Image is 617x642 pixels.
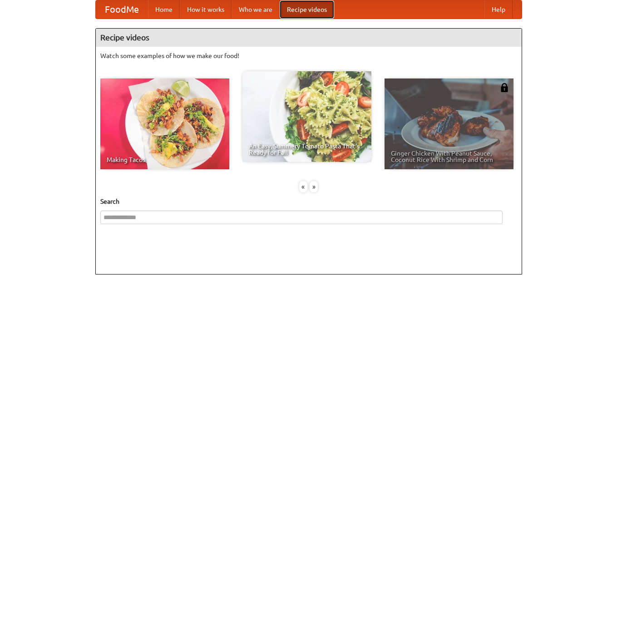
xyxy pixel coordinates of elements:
h4: Recipe videos [96,29,522,47]
img: 483408.png [500,83,509,92]
div: » [310,181,318,192]
p: Watch some examples of how we make our food! [100,51,517,60]
span: An Easy, Summery Tomato Pasta That's Ready for Fall [249,143,365,156]
span: Making Tacos [107,157,223,163]
div: « [299,181,307,192]
h5: Search [100,197,517,206]
a: How it works [180,0,232,19]
a: An Easy, Summery Tomato Pasta That's Ready for Fall [242,71,371,162]
a: Making Tacos [100,78,229,169]
a: Recipe videos [280,0,334,19]
a: Home [148,0,180,19]
a: Who we are [232,0,280,19]
a: Help [484,0,513,19]
a: FoodMe [96,0,148,19]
